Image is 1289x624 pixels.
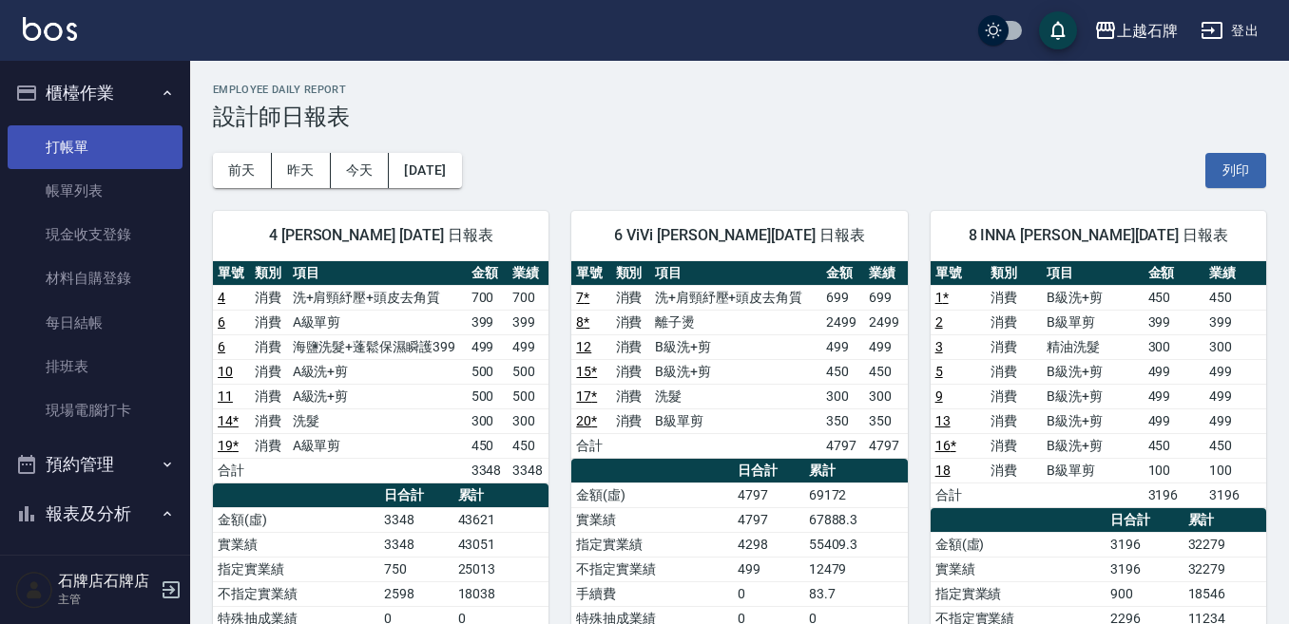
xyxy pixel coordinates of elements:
td: 700 [508,285,548,310]
td: 3196 [1106,557,1183,581]
p: 主管 [58,591,155,608]
a: 9 [935,388,943,404]
td: 消費 [611,408,650,433]
h5: 石牌店石牌店 [58,572,155,591]
td: 3196 [1106,532,1183,557]
td: 消費 [986,310,1042,334]
td: 450 [508,433,548,458]
td: 500 [508,384,548,408]
td: 消費 [250,408,287,433]
td: 消費 [611,310,650,334]
td: 消費 [986,334,1042,359]
td: 399 [1144,310,1205,334]
th: 單號 [931,261,987,286]
img: Logo [23,17,77,41]
td: 消費 [611,334,650,359]
th: 累計 [804,459,908,483]
td: B級洗+剪 [650,359,821,384]
th: 類別 [611,261,650,286]
th: 金額 [467,261,508,286]
td: 350 [864,408,908,433]
td: 32279 [1183,557,1266,581]
td: B級單剪 [1042,458,1143,482]
td: 499 [864,334,908,359]
td: 300 [1144,334,1205,359]
td: 洗髮 [650,384,821,408]
td: 合計 [213,458,250,482]
th: 日合計 [1106,508,1183,533]
td: 450 [1204,285,1266,310]
td: 消費 [986,433,1042,458]
td: B級洗+剪 [1042,408,1143,433]
td: 100 [1144,458,1205,482]
td: 699 [821,285,864,310]
td: 精油洗髮 [1042,334,1143,359]
span: 8 INNA [PERSON_NAME][DATE] 日報表 [953,226,1243,245]
td: 450 [467,433,508,458]
a: 5 [935,364,943,379]
a: 4 [218,290,225,305]
button: 登出 [1193,13,1266,48]
td: 消費 [986,458,1042,482]
td: 55409.3 [804,532,908,557]
td: 499 [1144,359,1205,384]
td: 450 [1144,285,1205,310]
td: 69172 [804,482,908,507]
td: 消費 [250,285,287,310]
td: 499 [508,334,548,359]
table: a dense table [931,261,1266,508]
td: 金額(虛) [931,532,1106,557]
td: B級洗+剪 [1042,285,1143,310]
td: 499 [821,334,864,359]
a: 帳單列表 [8,169,183,213]
a: 現金收支登錄 [8,213,183,256]
a: 13 [935,413,951,428]
th: 日合計 [379,483,452,508]
td: 43621 [453,507,549,532]
button: 上越石牌 [1087,11,1185,50]
td: 不指定實業績 [571,557,733,581]
td: B級洗+剪 [1042,359,1143,384]
td: B級單剪 [650,408,821,433]
td: 消費 [611,359,650,384]
th: 單號 [213,261,250,286]
button: 昨天 [272,153,331,188]
a: 11 [218,388,233,404]
td: 500 [467,359,508,384]
th: 業績 [508,261,548,286]
td: 3196 [1144,482,1205,507]
td: 消費 [250,359,287,384]
th: 累計 [1183,508,1266,533]
button: save [1039,11,1077,49]
td: 18038 [453,581,549,606]
td: 699 [864,285,908,310]
td: 32279 [1183,532,1266,557]
td: 洗+肩頸紓壓+頭皮去角質 [650,285,821,310]
td: 0 [733,581,804,606]
td: 消費 [611,285,650,310]
td: 實業績 [213,532,379,557]
td: 消費 [986,285,1042,310]
td: 3196 [1204,482,1266,507]
button: 今天 [331,153,390,188]
td: 499 [1144,384,1205,408]
td: 2598 [379,581,452,606]
td: 實業績 [571,507,733,532]
td: 3348 [379,532,452,557]
td: 500 [467,384,508,408]
td: 海鹽洗髮+蓬鬆保濕瞬護399 [288,334,467,359]
td: A級洗+剪 [288,359,467,384]
button: 報表及分析 [8,489,183,539]
a: 18 [935,463,951,478]
td: 300 [467,408,508,433]
td: 350 [821,408,864,433]
td: 499 [1204,408,1266,433]
th: 類別 [986,261,1042,286]
td: A級洗+剪 [288,384,467,408]
td: 100 [1204,458,1266,482]
th: 業績 [864,261,908,286]
img: Person [15,571,53,609]
table: a dense table [213,261,548,483]
td: B級單剪 [1042,310,1143,334]
td: 指定實業績 [213,557,379,581]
